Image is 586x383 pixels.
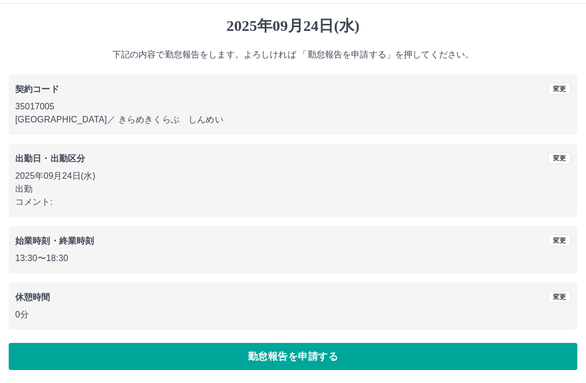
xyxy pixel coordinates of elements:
p: コメント: [15,196,571,209]
h1: 2025年09月24日(水) [9,17,577,36]
p: 13:30 〜 18:30 [15,252,571,265]
p: 0分 [15,309,571,322]
p: 出勤 [15,183,571,196]
b: 始業時刻・終業時刻 [15,237,94,246]
p: 下記の内容で勤怠報告をします。よろしければ 「勤怠報告を申請する」を押してください。 [9,49,577,62]
button: 変更 [548,291,571,303]
button: 変更 [548,235,571,247]
b: 契約コード [15,85,59,94]
p: 2025年09月24日(水) [15,170,571,183]
b: 出勤日・出勤区分 [15,154,85,164]
p: [GEOGRAPHIC_DATA] ／ きらめきくらぶ しんめい [15,114,571,127]
p: 35017005 [15,101,571,114]
button: 変更 [548,153,571,165]
b: 休憩時間 [15,293,50,302]
button: 変更 [548,83,571,95]
button: 勤怠報告を申請する [9,343,577,371]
